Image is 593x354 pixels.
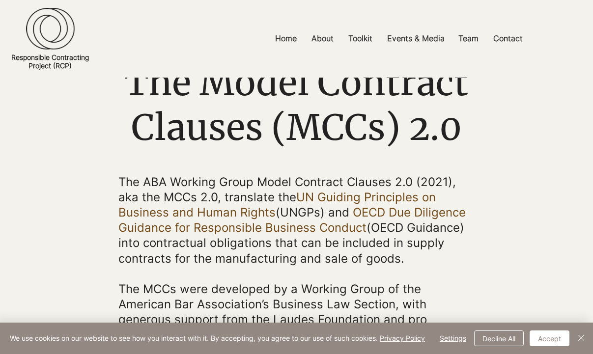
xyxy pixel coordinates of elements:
[451,27,486,50] a: Team
[11,53,89,70] a: Responsible ContractingProject (RCP)
[304,27,341,50] a: About
[124,60,468,150] span: The Model Contract Clauses (MCCs) 2.0
[341,27,380,50] a: Toolkit
[575,332,587,344] img: Close
[474,330,524,346] button: Decline All
[307,27,339,50] p: About
[343,27,377,50] p: Toolkit
[380,27,451,50] a: Events & Media
[440,331,466,346] span: Settings
[453,27,483,50] p: Team
[268,27,304,50] a: Home
[118,175,466,266] span: The ABA Working Group Model Contract Clauses 2.0 (2021), aka the MCCs 2.0, translate the (UNGPs) ...
[486,27,530,50] a: Contact
[530,330,569,346] button: Accept
[270,27,302,50] p: Home
[118,205,466,235] a: OECD Due Diligence Guidance for Responsible Business Conduct
[204,27,593,50] nav: Site
[575,330,587,346] button: Close
[488,27,528,50] p: Contact
[10,334,425,343] span: We use cookies on our website to see how you interact with it. By accepting, you agree to our use...
[380,334,425,342] a: Privacy Policy
[382,27,450,50] p: Events & Media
